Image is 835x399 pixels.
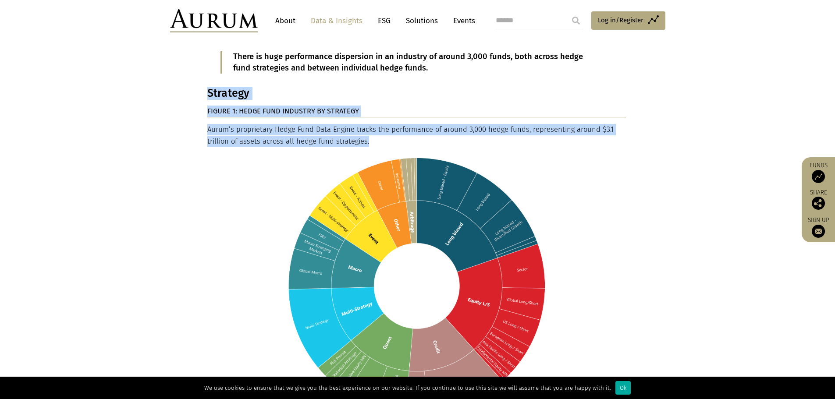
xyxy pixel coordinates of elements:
a: Sign up [806,216,831,238]
p: Aurum’s proprietary Hedge Fund Data Engine tracks the performance of around 3,000 hedge funds, re... [207,124,626,147]
a: Data & Insights [306,13,367,29]
p: There is huge performance dispersion in an industry of around 3,000 funds, both across hedge fund... [233,51,602,74]
a: About [271,13,300,29]
div: Share [806,190,831,210]
strong: FIGURE 1: HEDGE FUND INDUSTRY BY STRATEGY [207,107,359,115]
input: Submit [567,12,585,29]
a: Solutions [402,13,442,29]
img: Share this post [812,197,825,210]
span: Log in/Register [598,15,643,25]
a: Log in/Register [591,11,665,30]
img: Access Funds [812,170,825,183]
img: Aurum [170,9,258,32]
a: Events [449,13,475,29]
a: ESG [373,13,395,29]
img: Sign up to our newsletter [812,225,825,238]
a: Funds [806,162,831,183]
h3: Strategy [207,87,626,100]
div: Ok [615,381,631,395]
